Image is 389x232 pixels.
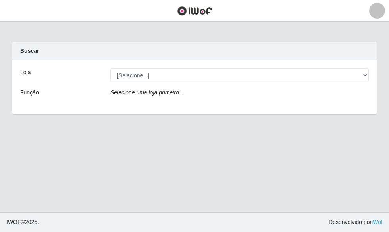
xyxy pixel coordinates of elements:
a: iWof [372,219,383,225]
label: Loja [20,68,31,77]
i: Selecione uma loja primeiro... [110,89,183,96]
span: Desenvolvido por [329,218,383,226]
span: © 2025 . [6,218,39,226]
span: IWOF [6,219,21,225]
img: CoreUI Logo [177,6,212,16]
label: Função [20,88,39,97]
strong: Buscar [20,48,39,54]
